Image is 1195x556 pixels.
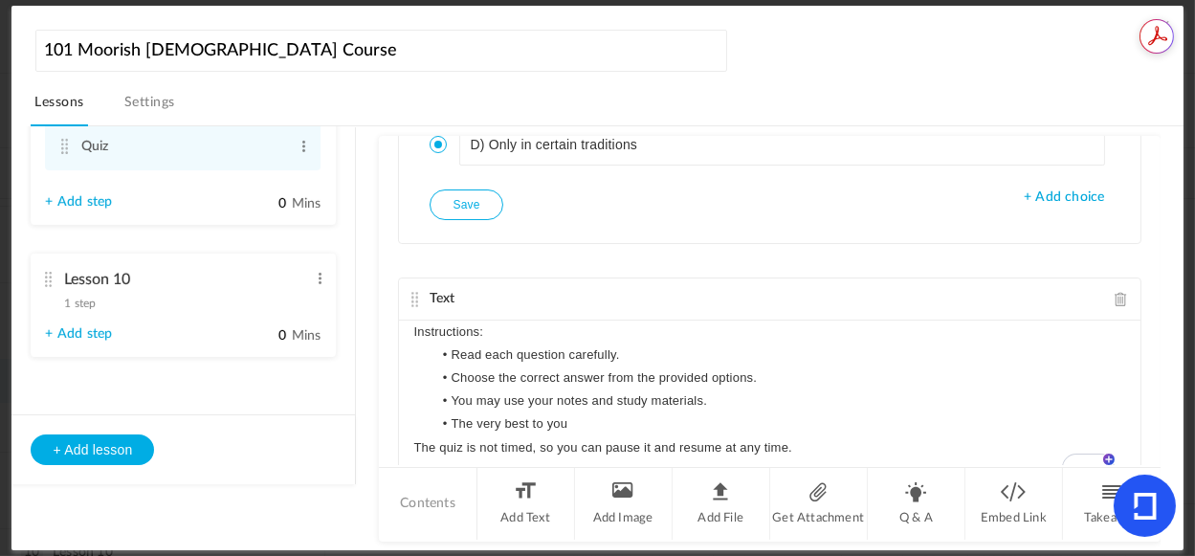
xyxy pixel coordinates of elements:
li: Add Text [477,468,575,540]
li: Get Attachment [770,468,868,540]
a: + Add step [45,326,112,343]
span: Mins [292,329,321,343]
li: Q & A [868,468,965,540]
p: Instructions: [413,321,1125,344]
a: + Add step [45,194,112,211]
span: Text [430,292,454,305]
input: Mins [239,327,287,345]
li: Embed Link [965,468,1063,540]
span: Mins [292,197,321,211]
li: Choose the correct answer from the provided options. [432,367,1126,389]
li: You may use your notes and study materials. [432,389,1126,412]
span: + Add choice [1024,189,1104,206]
p: The quiz is not timed, so you can pause it and resume at any time. [413,436,1125,459]
li: The very best to you [432,412,1126,435]
input: Mins [239,195,287,213]
li: Add File [673,468,770,540]
button: + Add lesson [31,434,154,465]
li: Read each question carefully. [432,344,1126,367]
button: Save [430,189,502,220]
a: Lessons [31,90,87,126]
div: To enrich screen reader interactions, please activate Accessibility in Grammarly extension settings [399,321,1140,497]
li: Contents [379,468,476,540]
p: If you cancel the quiz, your answers are discarded and they are not counted as a submission. [413,459,1125,482]
span: 1 step [64,298,96,309]
li: Takeaway [1063,468,1161,540]
input: Answer choice [459,124,1105,166]
li: Add Image [575,468,673,540]
a: Settings [121,90,179,126]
